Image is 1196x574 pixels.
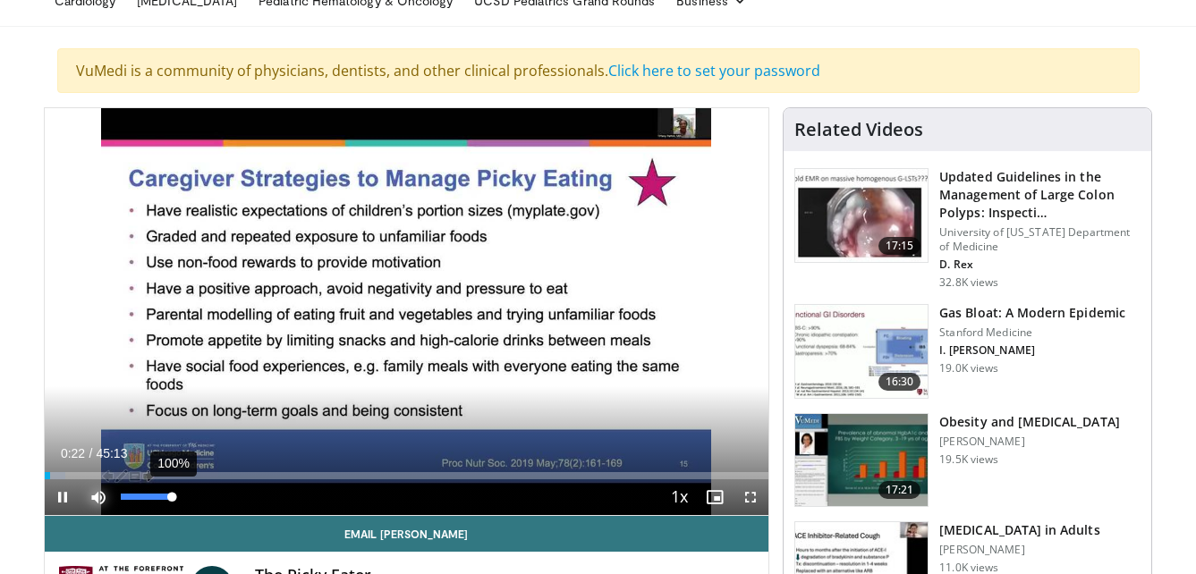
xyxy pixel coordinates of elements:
img: 0df8ca06-75ef-4873-806f-abcb553c84b6.150x105_q85_crop-smart_upscale.jpg [795,414,928,507]
button: Mute [81,479,116,515]
h3: Updated Guidelines in the Management of Large Colon Polyps: Inspecti… [939,168,1141,222]
button: Playback Rate [661,479,697,515]
p: [PERSON_NAME] [939,543,1099,557]
p: University of [US_STATE] Department of Medicine [939,225,1141,254]
p: [PERSON_NAME] [939,435,1120,449]
span: 17:21 [878,481,921,499]
p: 32.8K views [939,275,998,290]
span: 0:22 [61,446,85,460]
a: 17:15 Updated Guidelines in the Management of Large Colon Polyps: Inspecti… University of [US_STA... [794,168,1141,290]
p: Stanford Medicine [939,325,1125,340]
h3: [MEDICAL_DATA] in Adults [939,521,1099,539]
div: VuMedi is a community of physicians, dentists, and other clinical professionals. [57,48,1140,93]
h4: Related Videos [794,119,923,140]
div: Volume Level [121,494,172,500]
span: / [89,446,93,460]
button: Enable picture-in-picture mode [697,479,733,515]
a: Click here to set your password [608,61,820,80]
img: 480ec31d-e3c1-475b-8289-0a0659db689a.150x105_q85_crop-smart_upscale.jpg [795,305,928,398]
p: 19.5K views [939,452,998,467]
a: 16:30 Gas Bloat: A Modern Epidemic Stanford Medicine I. [PERSON_NAME] 19.0K views [794,304,1141,399]
h3: Gas Bloat: A Modern Epidemic [939,304,1125,322]
a: Email [PERSON_NAME] [45,516,769,552]
h3: Obesity and [MEDICAL_DATA] [939,413,1120,431]
div: Progress Bar [45,472,769,479]
video-js: Video Player [45,108,769,516]
p: 19.0K views [939,361,998,376]
button: Pause [45,479,81,515]
p: I. [PERSON_NAME] [939,343,1125,358]
span: 17:15 [878,237,921,255]
span: 16:30 [878,373,921,391]
img: dfcfcb0d-b871-4e1a-9f0c-9f64970f7dd8.150x105_q85_crop-smart_upscale.jpg [795,169,928,262]
span: 45:13 [96,446,127,460]
a: 17:21 Obesity and [MEDICAL_DATA] [PERSON_NAME] 19.5K views [794,413,1141,508]
p: D. Rex [939,257,1141,272]
button: Fullscreen [733,479,768,515]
